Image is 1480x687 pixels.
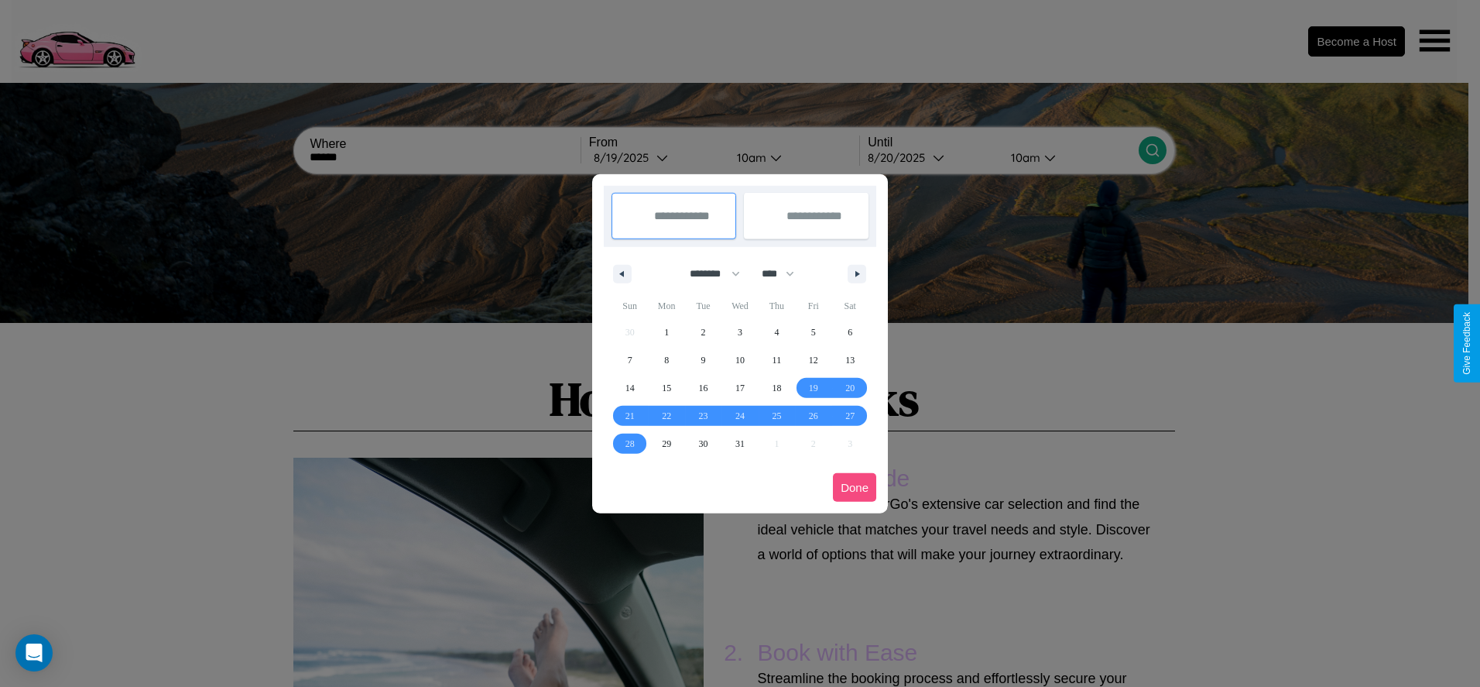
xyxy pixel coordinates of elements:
[701,346,706,374] span: 9
[735,402,745,430] span: 24
[662,430,671,458] span: 29
[721,346,758,374] button: 10
[795,346,831,374] button: 12
[721,318,758,346] button: 3
[628,346,632,374] span: 7
[612,374,648,402] button: 14
[612,402,648,430] button: 21
[648,430,684,458] button: 29
[612,294,648,318] span: Sun
[845,346,855,374] span: 13
[721,294,758,318] span: Wed
[648,374,684,402] button: 15
[685,402,721,430] button: 23
[759,294,795,318] span: Thu
[832,318,868,346] button: 6
[685,374,721,402] button: 16
[833,473,876,502] button: Done
[699,374,708,402] span: 16
[759,318,795,346] button: 4
[648,318,684,346] button: 1
[664,346,669,374] span: 8
[809,346,818,374] span: 12
[738,318,742,346] span: 3
[759,402,795,430] button: 25
[685,294,721,318] span: Tue
[795,318,831,346] button: 5
[832,374,868,402] button: 20
[625,374,635,402] span: 14
[699,402,708,430] span: 23
[648,346,684,374] button: 8
[832,346,868,374] button: 13
[832,294,868,318] span: Sat
[795,402,831,430] button: 26
[721,374,758,402] button: 17
[625,430,635,458] span: 28
[721,430,758,458] button: 31
[845,374,855,402] span: 20
[735,374,745,402] span: 17
[685,430,721,458] button: 30
[685,346,721,374] button: 9
[701,318,706,346] span: 2
[699,430,708,458] span: 30
[662,374,671,402] span: 15
[648,294,684,318] span: Mon
[664,318,669,346] span: 1
[662,402,671,430] span: 22
[795,294,831,318] span: Fri
[772,402,781,430] span: 25
[612,430,648,458] button: 28
[15,634,53,672] div: Open Intercom Messenger
[845,402,855,430] span: 27
[612,346,648,374] button: 7
[848,318,852,346] span: 6
[773,346,782,374] span: 11
[1461,312,1472,375] div: Give Feedback
[809,374,818,402] span: 19
[774,318,779,346] span: 4
[809,402,818,430] span: 26
[685,318,721,346] button: 2
[811,318,816,346] span: 5
[832,402,868,430] button: 27
[795,374,831,402] button: 19
[648,402,684,430] button: 22
[772,374,781,402] span: 18
[735,430,745,458] span: 31
[759,346,795,374] button: 11
[735,346,745,374] span: 10
[721,402,758,430] button: 24
[625,402,635,430] span: 21
[759,374,795,402] button: 18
